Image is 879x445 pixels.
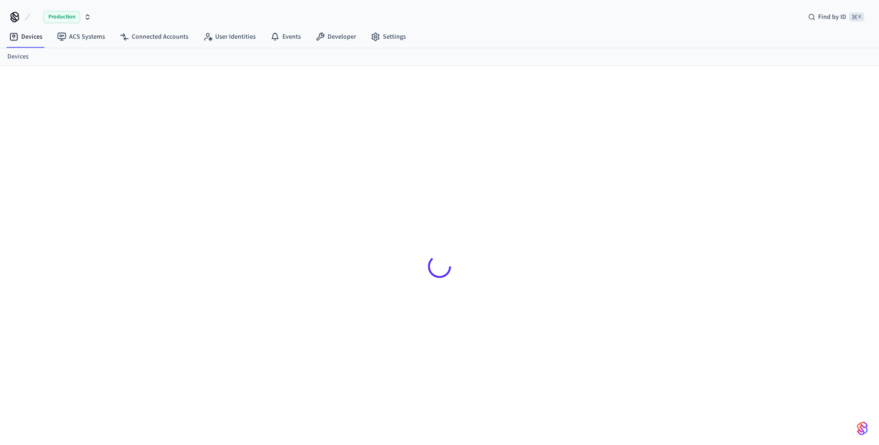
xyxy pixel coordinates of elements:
span: Production [43,11,80,23]
span: Find by ID [818,12,846,22]
a: Settings [363,29,413,45]
div: Find by ID⌘ K [801,9,872,25]
span: ⌘ K [849,12,864,22]
img: SeamLogoGradient.69752ec5.svg [857,421,868,436]
a: User Identities [196,29,263,45]
a: Devices [2,29,50,45]
a: Developer [308,29,363,45]
a: Connected Accounts [112,29,196,45]
a: Devices [7,52,29,62]
a: Events [263,29,308,45]
a: ACS Systems [50,29,112,45]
